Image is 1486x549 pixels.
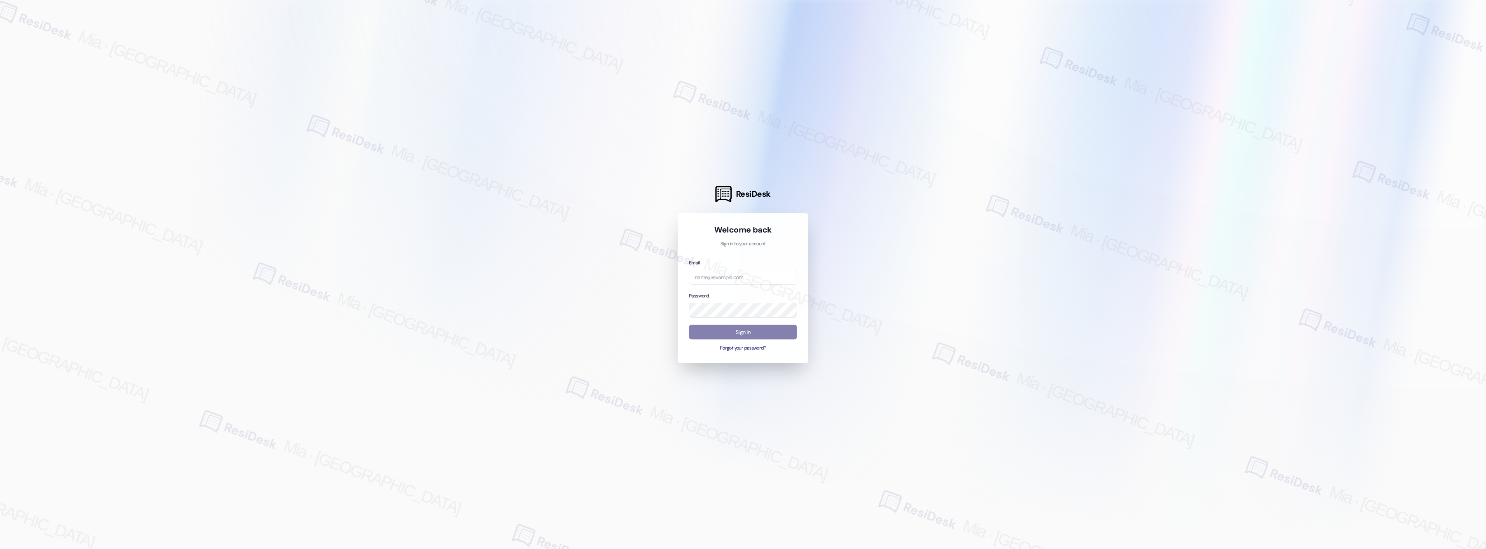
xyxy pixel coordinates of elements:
input: name@example.com [689,270,797,285]
button: Forgot your password? [689,345,797,352]
label: Password [689,293,709,299]
span: ResiDesk [736,189,771,199]
p: Sign in to your account [689,241,797,248]
button: Sign In [689,325,797,340]
img: ResiDesk Logo [715,186,732,202]
h1: Welcome back [689,224,797,235]
label: Email [689,260,700,266]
